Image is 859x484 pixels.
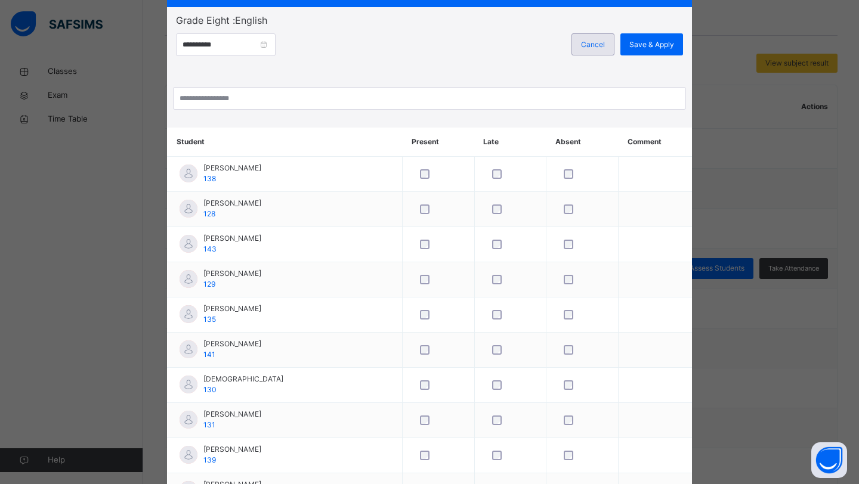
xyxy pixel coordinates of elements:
span: [PERSON_NAME] [203,409,261,420]
span: [PERSON_NAME] [203,163,261,173]
span: 141 [203,350,215,359]
span: 130 [203,385,217,394]
th: Late [474,128,546,157]
th: Absent [546,128,619,157]
th: Present [403,128,475,157]
th: Student [168,128,403,157]
span: [PERSON_NAME] [203,303,261,314]
span: [PERSON_NAME] [203,233,261,244]
th: Comment [619,128,692,157]
span: 139 [203,455,216,464]
button: Open asap [811,442,847,478]
span: 143 [203,244,217,253]
span: 135 [203,315,216,324]
span: [PERSON_NAME] [203,444,261,455]
span: [PERSON_NAME] [203,339,261,349]
span: Grade Eight : English [176,13,683,27]
span: 138 [203,174,216,183]
span: Save & Apply [629,39,674,50]
span: [PERSON_NAME] [203,198,261,209]
span: Cancel [581,39,605,50]
span: 131 [203,420,215,429]
span: 129 [203,280,215,288]
span: [PERSON_NAME] [203,268,261,279]
span: 128 [203,209,215,218]
span: [DEMOGRAPHIC_DATA] [203,374,283,384]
